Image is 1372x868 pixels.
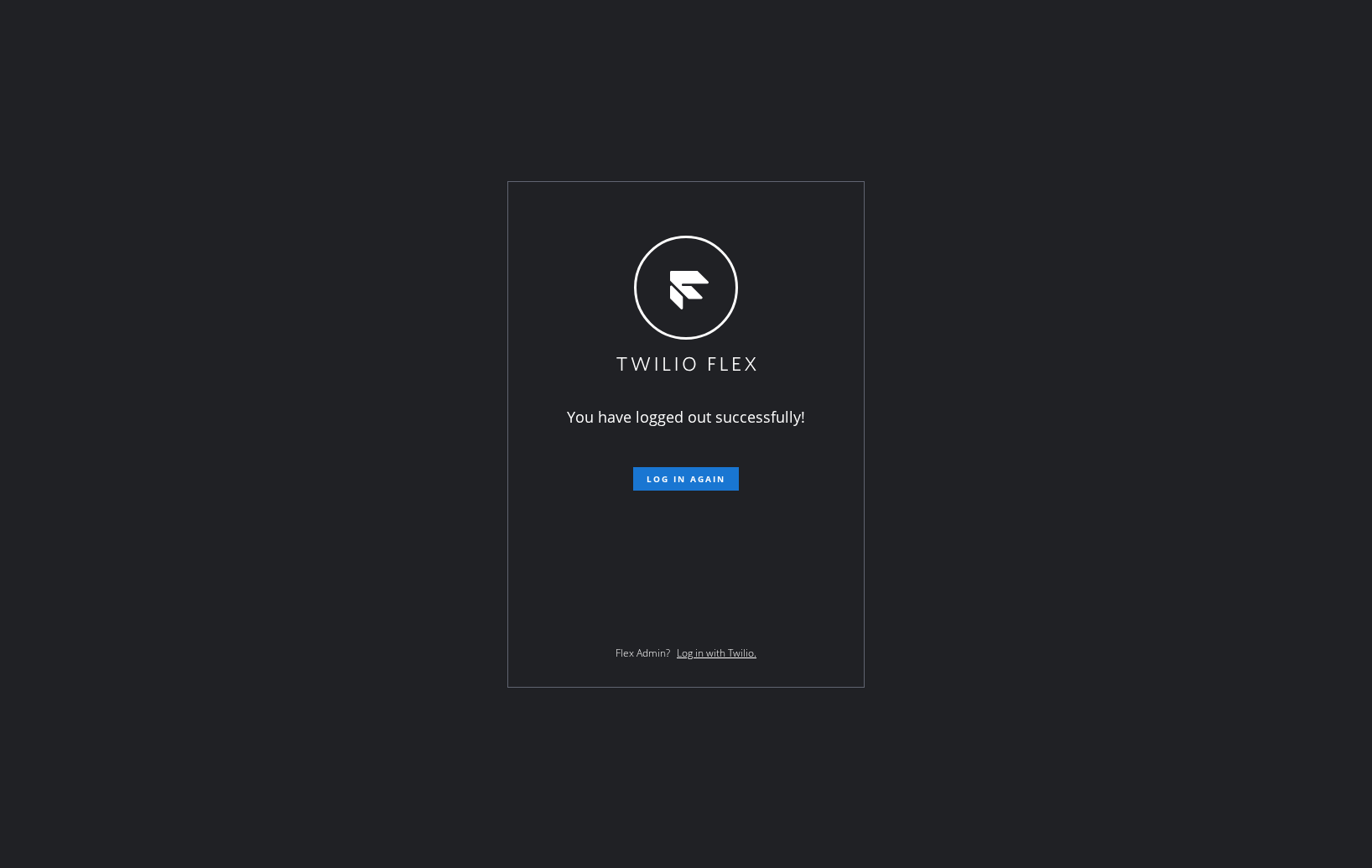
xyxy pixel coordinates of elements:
[616,646,670,660] span: Flex Admin?
[567,407,805,427] span: You have logged out successfully!
[677,646,756,660] a: Log in with Twilio.
[647,473,725,485] span: Log in again
[633,467,739,491] button: Log in again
